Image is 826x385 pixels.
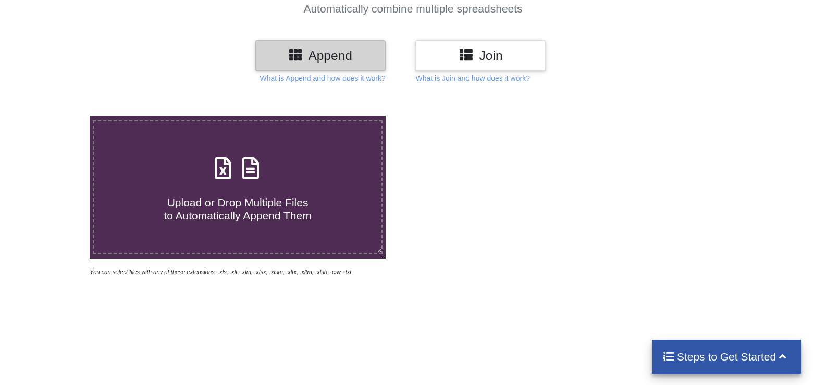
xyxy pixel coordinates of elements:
h4: Steps to Get Started [662,350,791,363]
p: What is Append and how does it work? [260,73,385,83]
h3: Join [423,48,538,63]
i: You can select files with any of these extensions: .xls, .xlt, .xlm, .xlsx, .xlsm, .xltx, .xltm, ... [90,269,351,275]
h3: Append [263,48,378,63]
p: What is Join and how does it work? [415,73,529,83]
span: Upload or Drop Multiple Files to Automatically Append Them [164,196,311,221]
